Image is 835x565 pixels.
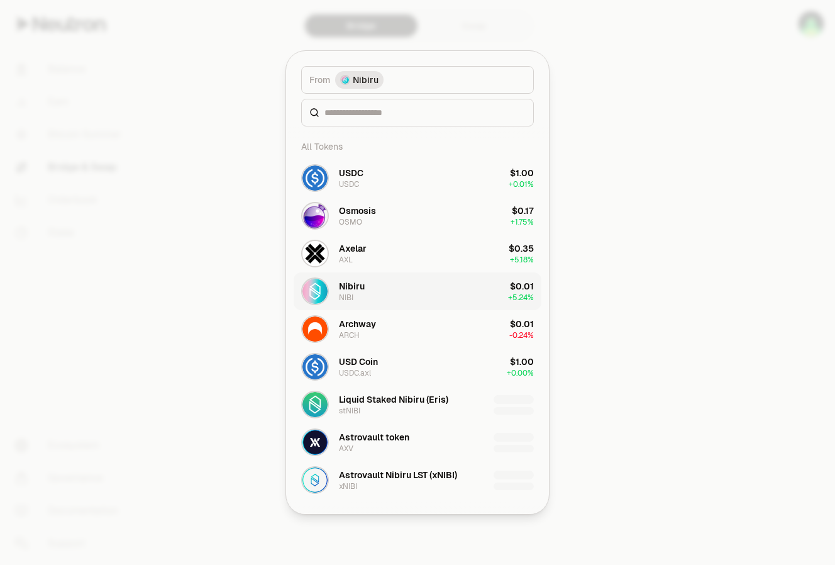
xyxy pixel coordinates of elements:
[339,393,448,406] div: Liquid Staked Nibiru (Eris)
[510,318,534,330] div: $0.01
[339,255,353,265] div: AXL
[339,217,362,227] div: OSMO
[339,167,363,179] div: USDC
[339,204,376,217] div: Osmosis
[339,318,376,330] div: Archway
[294,310,541,348] button: ARCH LogoArchwayARCH$0.01-0.24%
[507,368,534,378] span: + 0.00%
[302,467,328,493] img: xNIBI Logo
[302,430,328,455] img: AXV Logo
[294,461,541,499] button: xNIBI LogoAstrovault Nibiru LST (xNIBI)xNIBI
[302,203,328,228] img: OSMO Logo
[339,179,359,189] div: USDC
[294,134,541,159] div: All Tokens
[294,159,541,197] button: USDC LogoUSDCUSDC$1.00+0.01%
[511,217,534,227] span: + 1.75%
[294,272,541,310] button: NIBI LogoNibiruNIBI$0.01+5.24%
[512,204,534,217] div: $0.17
[339,293,353,303] div: NIBI
[509,330,534,340] span: -0.24%
[302,354,328,379] img: USDC.axl Logo
[510,355,534,368] div: $1.00
[302,165,328,191] img: USDC Logo
[309,74,330,86] span: From
[302,392,328,417] img: stNIBI Logo
[339,355,378,368] div: USD Coin
[302,241,328,266] img: AXL Logo
[339,368,371,378] div: USDC.axl
[339,330,360,340] div: ARCH
[339,242,367,255] div: Axelar
[302,316,328,342] img: ARCH Logo
[353,74,379,86] span: Nibiru
[339,481,357,491] div: xNIBI
[339,406,360,416] div: stNIBI
[294,197,541,235] button: OSMO LogoOsmosisOSMO$0.17+1.75%
[341,76,349,84] img: Nibiru Logo
[510,280,534,293] div: $0.01
[509,242,534,255] div: $0.35
[302,279,328,304] img: NIBI Logo
[339,444,353,454] div: AXV
[339,469,457,481] div: Astrovault Nibiru LST (xNIBI)
[294,235,541,272] button: AXL LogoAxelarAXL$0.35+5.18%
[510,255,534,265] span: + 5.18%
[294,386,541,423] button: stNIBI LogoLiquid Staked Nibiru (Eris)stNIBI
[339,280,365,293] div: Nibiru
[294,348,541,386] button: USDC.axl LogoUSD CoinUSDC.axl$1.00+0.00%
[508,293,534,303] span: + 5.24%
[510,167,534,179] div: $1.00
[339,431,409,444] div: Astrovault token
[294,423,541,461] button: AXV LogoAstrovault tokenAXV
[301,66,534,94] button: FromNibiru LogoNibiru
[509,179,534,189] span: + 0.01%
